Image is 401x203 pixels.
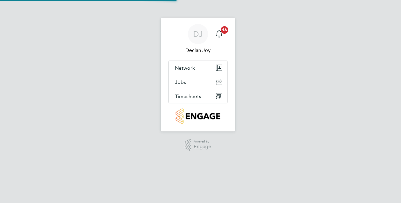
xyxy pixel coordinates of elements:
[175,93,201,99] span: Timesheets
[221,26,228,34] span: 16
[193,30,203,38] span: DJ
[176,108,220,124] img: countryside-properties-logo-retina.png
[213,24,225,44] a: 16
[175,65,195,71] span: Network
[169,61,227,75] button: Network
[175,79,186,85] span: Jobs
[168,24,228,54] a: DJDeclan Joy
[194,139,211,144] span: Powered by
[168,108,228,124] a: Go to home page
[194,144,211,149] span: Engage
[168,47,228,54] span: Declan Joy
[185,139,212,151] a: Powered byEngage
[169,89,227,103] button: Timesheets
[161,18,235,131] nav: Main navigation
[169,75,227,89] button: Jobs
